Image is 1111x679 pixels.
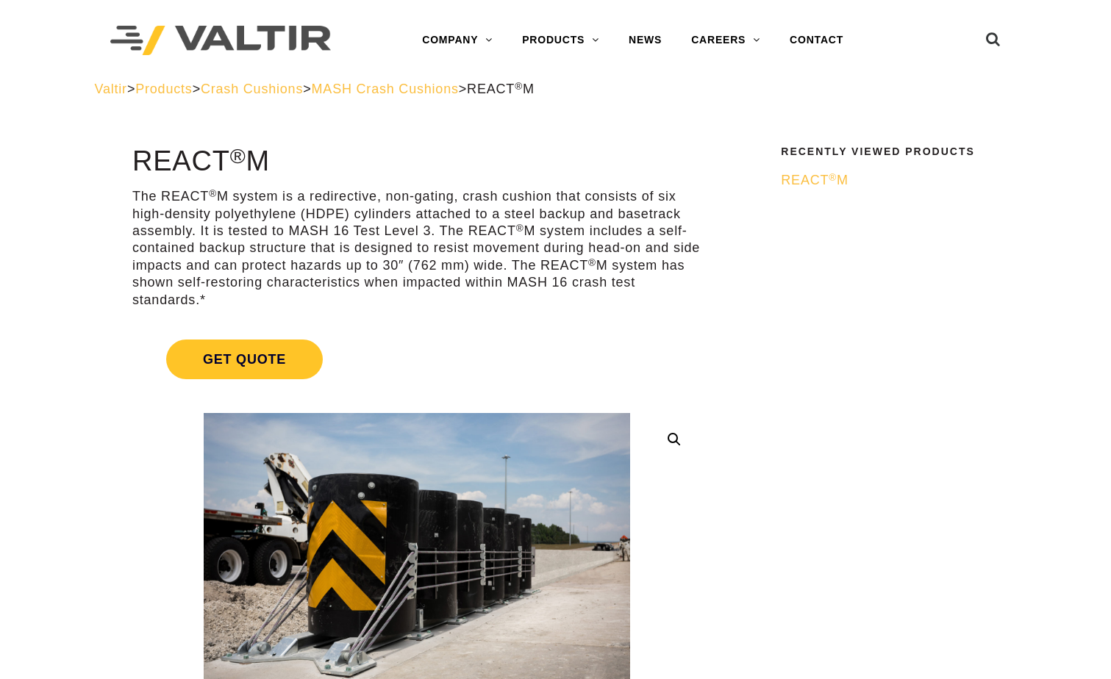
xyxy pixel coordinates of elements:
h1: REACT M [132,146,701,177]
a: Valtir [94,82,126,96]
img: Valtir [110,26,331,56]
sup: ® [515,81,523,92]
sup: ® [209,188,217,199]
sup: ® [516,223,524,234]
h2: Recently Viewed Products [781,146,1007,157]
span: REACT M [467,82,535,96]
sup: ® [588,257,596,268]
span: REACT M [781,173,849,187]
a: CONTACT [775,26,858,55]
a: PRODUCTS [507,26,614,55]
a: NEWS [614,26,676,55]
a: Products [135,82,192,96]
a: Get Quote [132,322,701,397]
a: Crash Cushions [201,82,303,96]
a: COMPANY [407,26,507,55]
sup: ® [829,172,837,183]
a: MASH Crash Cushions [312,82,459,96]
div: > > > > [94,81,1016,98]
span: Get Quote [166,339,323,379]
a: CAREERS [676,26,775,55]
sup: ® [230,144,246,168]
p: The REACT M system is a redirective, non-gating, crash cushion that consists of six high-density ... [132,188,701,309]
a: REACT®M [781,172,1007,189]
